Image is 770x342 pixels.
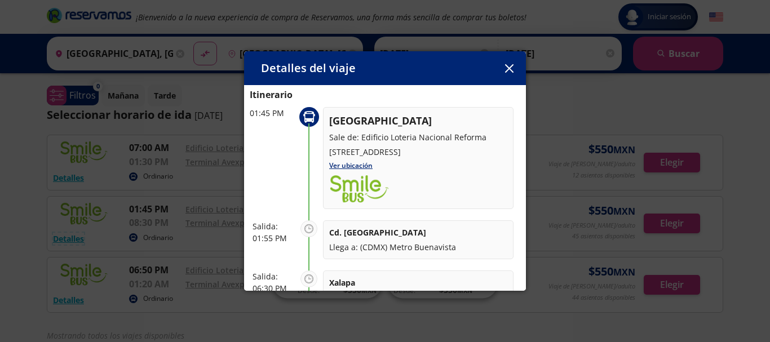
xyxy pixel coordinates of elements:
a: Ver ubicación [329,161,373,170]
p: Llega a: (CDMX) Metro Buenavista [329,241,507,253]
p: [STREET_ADDRESS] [329,146,507,158]
p: 06:30 PM [253,282,295,294]
p: Salida: [253,270,295,282]
p: Detalles del viaje [261,60,356,77]
p: [GEOGRAPHIC_DATA] [329,113,507,128]
p: 01:55 PM [253,232,295,244]
img: logo-smilebus.png [329,175,390,203]
p: 01:45 PM [250,107,295,119]
p: Salida: [253,220,295,232]
p: Xalapa [329,277,507,288]
p: Cd. [GEOGRAPHIC_DATA] [329,226,507,238]
p: Sale de: Edificio Loteria Nacional Reforma [329,131,507,143]
p: Itinerario [250,88,520,101]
